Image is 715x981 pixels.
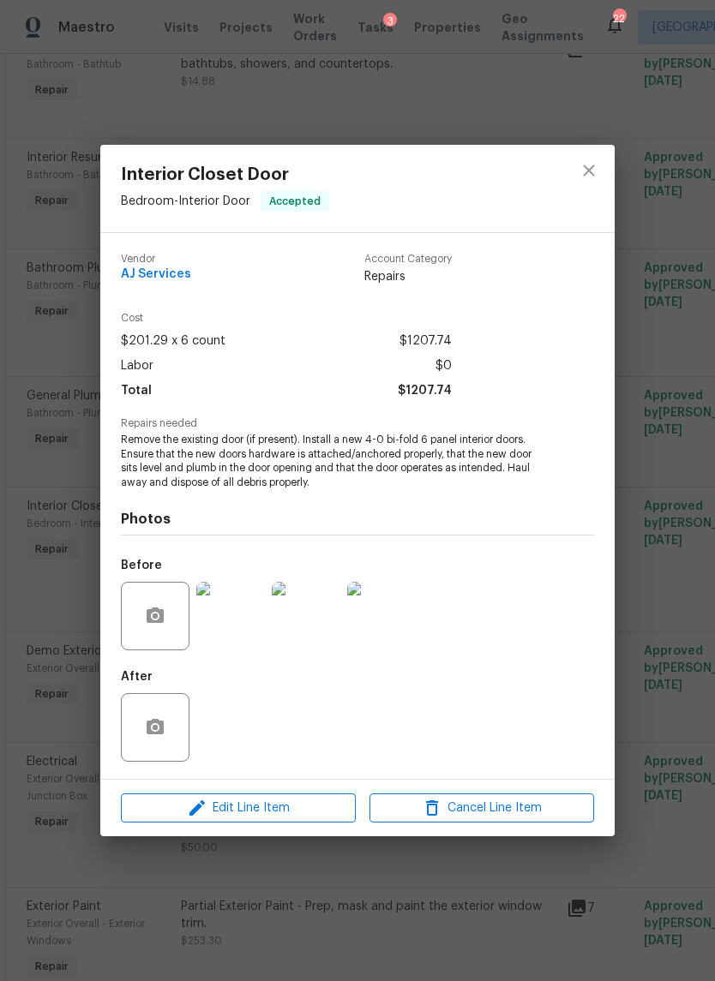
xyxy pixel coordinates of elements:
[121,418,594,429] span: Repairs needed
[568,150,610,191] button: close
[398,379,452,404] span: $1207.74
[613,10,625,27] div: 22
[364,268,452,285] span: Repairs
[121,671,153,683] h5: After
[383,13,397,30] div: 3
[121,511,594,528] h4: Photos
[121,433,547,490] span: Remove the existing door (if present). Install a new 4-0 bi-fold 6 panel interior doors. Ensure t...
[121,793,356,823] button: Edit Line Item
[370,793,594,823] button: Cancel Line Item
[121,313,452,324] span: Cost
[121,194,250,206] span: Bedroom - Interior Door
[121,268,191,281] span: AJ Services
[400,329,452,354] span: $1207.74
[262,193,327,210] span: Accepted
[121,254,191,265] span: Vendor
[364,254,452,265] span: Account Category
[436,354,452,379] span: $0
[121,559,162,571] h5: Before
[121,354,153,379] span: Labor
[121,329,225,354] span: $201.29 x 6 count
[375,798,589,819] span: Cancel Line Item
[121,165,329,184] span: Interior Closet Door
[121,379,152,404] span: Total
[126,798,351,819] span: Edit Line Item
